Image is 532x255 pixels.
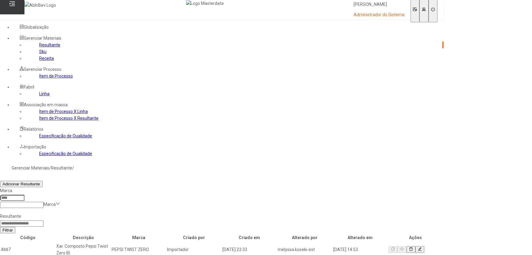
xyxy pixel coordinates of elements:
nz-breadcrumb-separator: / [72,166,74,170]
span: Associação em massa [24,102,68,107]
a: Especificação de Qualidade [39,151,92,156]
a: Item de Processo X Linha [39,109,88,114]
span: Globalização [24,25,49,30]
th: Alterado por [277,234,332,241]
nz-breadcrumb-separator: / [49,166,51,170]
a: Receita [39,56,54,61]
a: Item de Processo X Resultante [39,116,99,121]
a: Linha [39,91,50,96]
a: Especificação de Qualidade [39,133,92,138]
img: AbInBev Logo [24,2,56,9]
span: Gerenciar Processo [24,67,61,72]
span: Importação [24,144,46,149]
span: Fabril [24,85,34,89]
a: Resultante [39,42,60,47]
a: Gerenciar Materiais [12,166,49,170]
th: Código [1,234,55,241]
nz-select-placeholder: Marca [43,202,56,207]
p: Administrador do Sistema [354,12,404,18]
span: Adicionar Resultante [2,182,40,186]
span: Relatórios [24,127,43,132]
p: [PERSON_NAME] [354,2,404,8]
th: Alterado em [333,234,388,241]
th: Ações [388,234,443,241]
th: Criado em [222,234,277,241]
th: Criado por [167,234,221,241]
th: Descrição [56,234,111,241]
a: Resultante [51,166,72,170]
span: Gerenciar Materiais [24,36,61,41]
span: Filtrar [2,228,13,232]
a: Item de Processo [39,74,73,78]
th: Marca [111,234,166,241]
a: Sku [39,49,47,54]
